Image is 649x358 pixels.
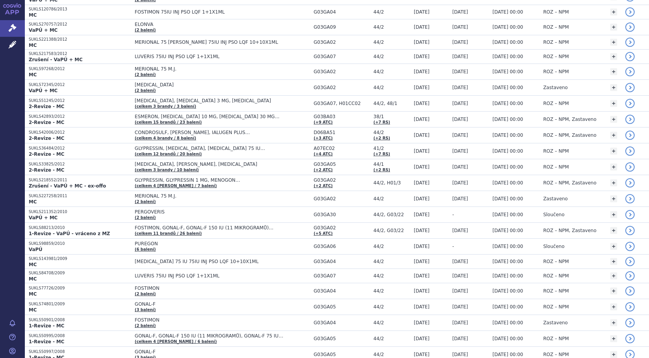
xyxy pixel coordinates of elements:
span: [DATE] [452,148,468,154]
strong: 2-Revize - MC [29,120,64,125]
span: 44/2 [373,288,410,294]
span: [DATE] 00:00 [493,336,523,341]
span: Zastaveno [543,196,567,201]
span: [DATE] 00:00 [493,101,523,106]
span: [DATE] 00:00 [493,40,523,45]
a: + [610,195,617,202]
a: (celkem 3 brandy / 10 balení) [135,168,199,172]
span: [DATE] 00:00 [493,320,523,325]
span: - [452,212,454,217]
span: FOSTIMON, GONAL-F, GONAL-F 150 IU (11 MIKROGRAMŮ)… [135,225,310,231]
span: [DATE] [414,244,430,249]
span: [MEDICAL_DATA], [MEDICAL_DATA] 3 MG, [MEDICAL_DATA] [135,98,310,103]
a: + [610,100,617,107]
strong: MC [29,12,37,18]
span: 44/2 [373,244,410,249]
a: + [610,303,617,310]
span: [DATE] [414,196,430,201]
a: (+2 ATC) [314,168,333,172]
span: 44/2 [373,320,410,325]
span: 44/2 [373,69,410,74]
a: detail [625,257,635,266]
span: [DATE] [414,117,430,122]
span: ESMERON, [MEDICAL_DATA] 10 MG, [MEDICAL_DATA] 30 MG… [135,114,310,119]
p: SUKLS217583/2012 [29,51,131,57]
span: G03GA02 [314,225,370,231]
p: SUKLS77726/2009 [29,286,131,291]
span: [DATE] [414,228,430,233]
span: [DATE] 00:00 [493,352,523,357]
a: + [610,351,617,358]
span: [DATE] [452,336,468,341]
strong: MC [29,276,37,282]
span: 44/2 [373,352,410,357]
a: (+2 ATC) [314,184,333,188]
span: [DATE] [414,85,430,90]
p: SUKLS97268/2012 [29,66,131,72]
strong: Zrušení - VaPÚ + MC - ex-offo [29,183,106,189]
strong: 1-Revize - MC [29,323,64,329]
a: + [610,84,617,91]
span: PUREGON [135,241,310,246]
strong: MC [29,43,37,48]
a: detail [625,242,635,251]
span: 44/2 [373,259,410,264]
span: [DATE] [414,273,430,279]
a: (2 balení) [135,28,156,32]
span: [DATE] [452,352,468,357]
p: SUKLS36484/2012 [29,146,131,151]
span: [DATE] 00:00 [493,288,523,294]
span: [DATE] [414,24,430,30]
span: 44/2 [373,273,410,279]
strong: 2-Revize - MC [29,136,64,141]
span: [DATE] 00:00 [493,85,523,90]
span: G03GA04 [314,9,370,15]
span: G03GA07 [314,273,370,279]
span: 44/2, G03/22 [373,212,410,217]
span: G03GA02 [314,40,370,45]
span: [MEDICAL_DATA] [135,82,310,88]
a: (+7 RS) [373,152,390,156]
span: [DATE] [414,212,430,217]
strong: 2-Revize - MC [29,167,64,173]
span: [DATE] 00:00 [493,117,523,122]
span: [DATE] 00:00 [493,244,523,249]
p: SUKLS51245/2012 [29,98,131,103]
span: [DATE] [452,228,468,233]
span: FOSTIMON [135,286,310,291]
span: ROZ – NPM [543,148,569,154]
span: G03GA05 [314,304,370,310]
span: G03GA30 [314,212,370,217]
span: 44/2 [373,24,410,30]
strong: MC [29,262,37,267]
span: FOSTIMON 75IU INJ PSO LQF 1+1X1ML [135,9,310,15]
span: FOSTIMON [135,317,310,323]
a: detail [625,194,635,203]
span: - [452,244,454,249]
strong: MC [29,72,37,77]
a: + [610,53,617,60]
a: detail [625,226,635,235]
a: (2 balení) [135,292,156,296]
span: G03BA03 [314,114,370,119]
span: [DATE] [414,133,430,138]
span: ROZ – NPM, Zastaveno [543,180,596,186]
span: 44/2 [373,196,410,201]
span: [DATE] 00:00 [493,54,523,59]
a: detail [625,302,635,312]
span: 44/2 [373,9,410,15]
p: SUKLS84708/2009 [29,270,131,276]
span: G03GA02 [314,69,370,74]
a: detail [625,99,635,108]
span: [DATE] [452,164,468,170]
span: [DATE] 00:00 [493,228,523,233]
span: G03GA07 [314,54,370,59]
strong: MC [29,199,37,205]
span: [DATE] [452,133,468,138]
span: PERGOVERIS [135,209,310,215]
span: [DATE] [414,180,430,186]
span: ROZ – NPM [543,352,569,357]
span: [DATE] 00:00 [493,212,523,217]
span: ROZ – NPM [543,273,569,279]
span: ROZ – NPM [543,288,569,294]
